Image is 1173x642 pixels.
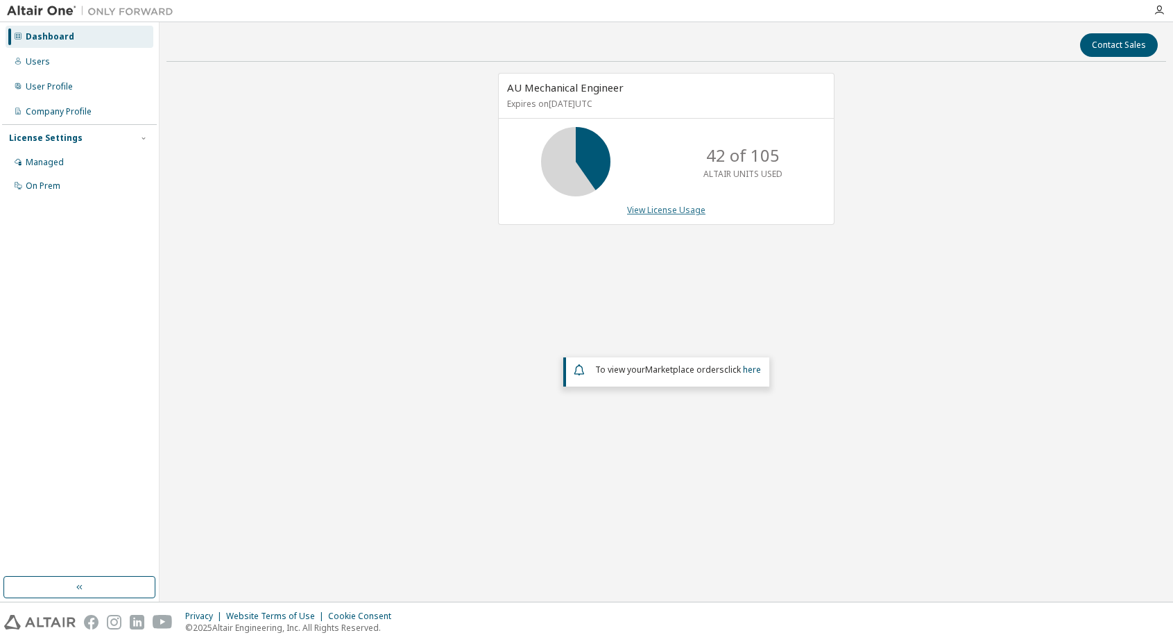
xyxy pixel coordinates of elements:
span: To view your click [595,364,761,375]
div: Company Profile [26,106,92,117]
div: License Settings [9,133,83,144]
span: AU Mechanical Engineer [507,81,624,94]
img: Altair One [7,4,180,18]
div: Privacy [185,611,226,622]
p: © 2025 Altair Engineering, Inc. All Rights Reserved. [185,622,400,634]
div: Cookie Consent [328,611,400,622]
p: ALTAIR UNITS USED [703,168,782,180]
div: Dashboard [26,31,74,42]
img: facebook.svg [84,615,99,630]
div: Managed [26,157,64,168]
em: Marketplace orders [645,364,724,375]
img: youtube.svg [153,615,173,630]
a: here [743,364,761,375]
p: Expires on [DATE] UTC [507,98,822,110]
img: instagram.svg [107,615,121,630]
div: Users [26,56,50,67]
div: User Profile [26,81,73,92]
img: linkedin.svg [130,615,144,630]
img: altair_logo.svg [4,615,76,630]
button: Contact Sales [1080,33,1158,57]
div: On Prem [26,180,60,192]
p: 42 of 105 [706,144,780,167]
a: View License Usage [627,204,705,216]
div: Website Terms of Use [226,611,328,622]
